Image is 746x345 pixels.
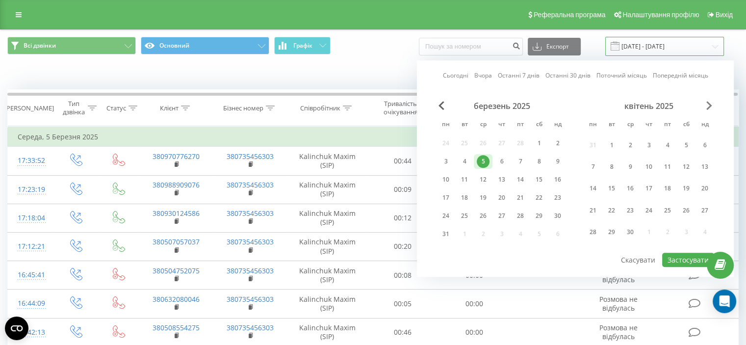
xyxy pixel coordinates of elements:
a: 380735456303 [227,209,274,218]
span: Previous Month [438,101,444,110]
td: 00:44 [367,147,438,175]
div: 23 [624,204,637,217]
div: пт 25 квіт 2025 р. [658,201,677,219]
div: 16 [624,183,637,195]
div: 4 [458,155,471,168]
abbr: вівторок [604,118,619,133]
div: 6 [698,139,711,152]
div: сб 1 бер 2025 р. [530,136,548,151]
div: Тип дзвінка [62,100,85,116]
abbr: субота [532,118,546,133]
td: 00:20 [367,232,438,261]
div: 10 [439,173,452,186]
abbr: четвер [642,118,656,133]
td: 00:05 [367,290,438,318]
div: пн 24 бер 2025 р. [437,209,455,223]
div: 5 [477,155,489,168]
td: Kalinchuk Maxim (SIP) [287,204,367,232]
span: Розмова не відбулась [599,266,638,284]
abbr: вівторок [457,118,472,133]
div: нд 20 квіт 2025 р. [695,180,714,198]
div: нд 6 квіт 2025 р. [695,136,714,154]
td: Середа, 5 Березня 2025 [8,127,739,147]
div: 22 [605,204,618,217]
div: нд 23 бер 2025 р. [548,190,567,205]
div: 24 [643,204,655,217]
div: нд 9 бер 2025 р. [548,154,567,169]
div: 15 [533,173,545,186]
div: нд 30 бер 2025 р. [548,209,567,223]
div: чт 17 квіт 2025 р. [640,180,658,198]
div: 25 [661,204,674,217]
div: вт 15 квіт 2025 р. [602,180,621,198]
div: сб 15 бер 2025 р. [530,172,548,187]
a: 380735456303 [227,152,274,161]
div: пн 28 квіт 2025 р. [584,223,602,241]
div: 29 [605,226,618,239]
div: 12 [477,173,489,186]
div: сб 5 квіт 2025 р. [677,136,695,154]
div: Бізнес номер [223,104,263,112]
div: ср 26 бер 2025 р. [474,209,492,223]
span: Графік [293,42,312,49]
a: Вчора [474,71,492,80]
div: 26 [680,204,693,217]
div: 20 [495,191,508,204]
div: сб 29 бер 2025 р. [530,209,548,223]
button: Експорт [528,38,581,55]
a: 380735456303 [227,180,274,189]
div: вт 8 квіт 2025 р. [602,158,621,176]
button: Скасувати [616,253,661,267]
div: 22 [533,191,545,204]
div: пн 14 квіт 2025 р. [584,180,602,198]
div: вт 22 квіт 2025 р. [602,201,621,219]
div: Співробітник [300,104,340,112]
div: 26 [477,210,489,222]
div: 2 [624,139,637,152]
div: 18 [458,191,471,204]
div: 28 [514,210,527,222]
div: 7 [587,160,599,173]
div: пт 18 квіт 2025 р. [658,180,677,198]
a: 380508554275 [153,323,200,332]
abbr: п’ятниця [513,118,528,133]
a: 380504752075 [153,266,200,275]
div: 13 [495,173,508,186]
div: 14 [587,183,599,195]
div: 17:12:21 [18,237,44,256]
button: Застосувати [662,253,714,267]
a: 380735456303 [227,237,274,246]
div: 20 [698,183,711,195]
div: 18 [661,183,674,195]
div: вт 11 бер 2025 р. [455,172,474,187]
div: ср 5 бер 2025 р. [474,154,492,169]
div: 24 [439,210,452,222]
div: 30 [624,226,637,239]
div: вт 4 бер 2025 р. [455,154,474,169]
td: Kalinchuk Maxim (SIP) [287,290,367,318]
div: 16:42:13 [18,323,44,342]
div: пт 4 квіт 2025 р. [658,136,677,154]
div: 4 [661,139,674,152]
abbr: середа [476,118,490,133]
div: вт 1 квіт 2025 р. [602,136,621,154]
div: нд 16 бер 2025 р. [548,172,567,187]
div: 9 [624,160,637,173]
div: Тривалість очікування [376,100,425,116]
button: Основний [141,37,269,54]
td: 00:00 [438,290,510,318]
div: ср 2 квіт 2025 р. [621,136,640,154]
div: 23 [551,191,564,204]
div: пн 17 бер 2025 р. [437,190,455,205]
div: сб 22 бер 2025 р. [530,190,548,205]
div: 16:44:09 [18,294,44,313]
div: пн 7 квіт 2025 р. [584,158,602,176]
div: нд 27 квіт 2025 р. [695,201,714,219]
td: Kalinchuk Maxim (SIP) [287,232,367,261]
span: Next Month [706,101,712,110]
span: Всі дзвінки [24,42,56,50]
a: 380988909076 [153,180,200,189]
a: 380632080046 [153,294,200,304]
div: 16:45:41 [18,265,44,285]
div: пн 10 бер 2025 р. [437,172,455,187]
